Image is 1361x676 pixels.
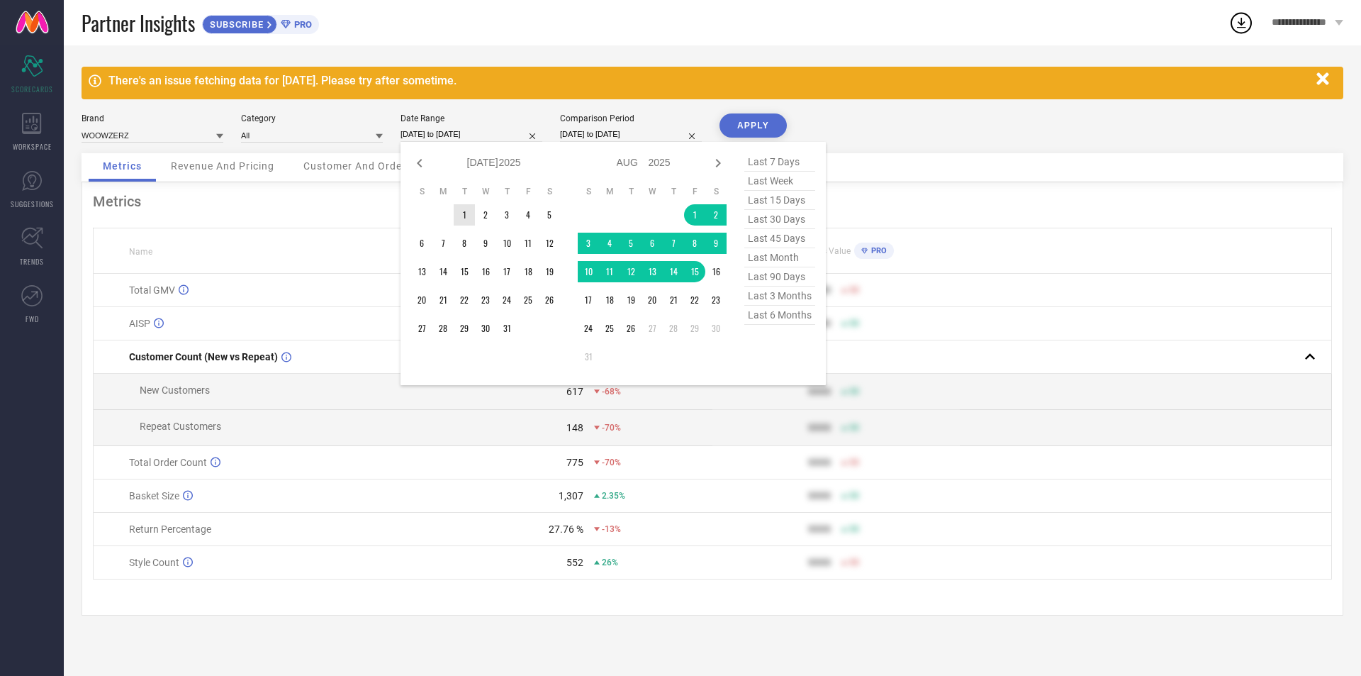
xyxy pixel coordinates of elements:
[744,172,815,191] span: last week
[140,421,221,432] span: Repeat Customers
[602,491,625,501] span: 2.35%
[744,191,815,210] span: last 15 days
[496,186,517,197] th: Thursday
[744,306,815,325] span: last 6 months
[602,387,621,397] span: -68%
[411,289,432,311] td: Sun Jul 20 2025
[20,256,44,267] span: TRENDS
[517,186,539,197] th: Friday
[401,113,542,123] div: Date Range
[849,491,859,501] span: 50
[710,155,727,172] div: Next month
[808,490,831,502] div: 9999
[539,204,560,226] td: Sat Jul 05 2025
[849,458,859,467] span: 50
[620,289,642,311] td: Tue Aug 19 2025
[517,233,539,254] td: Fri Jul 11 2025
[171,160,274,172] span: Revenue And Pricing
[432,233,454,254] td: Mon Jul 07 2025
[566,422,583,433] div: 148
[705,186,727,197] th: Saturday
[475,204,496,226] td: Wed Jul 02 2025
[549,523,583,535] div: 27.76 %
[849,285,859,295] span: 50
[849,318,859,328] span: 50
[808,422,831,433] div: 9999
[432,186,454,197] th: Monday
[599,233,620,254] td: Mon Aug 04 2025
[129,490,179,502] span: Basket Size
[599,186,620,197] th: Monday
[411,261,432,282] td: Sun Jul 13 2025
[303,160,412,172] span: Customer And Orders
[642,289,663,311] td: Wed Aug 20 2025
[602,524,621,534] span: -13%
[454,233,475,254] td: Tue Jul 08 2025
[411,155,428,172] div: Previous month
[578,318,599,339] td: Sun Aug 24 2025
[475,318,496,339] td: Wed Jul 30 2025
[705,289,727,311] td: Sat Aug 23 2025
[578,233,599,254] td: Sun Aug 03 2025
[13,141,52,152] span: WORKSPACE
[401,127,542,142] input: Select date range
[578,289,599,311] td: Sun Aug 17 2025
[684,233,705,254] td: Fri Aug 08 2025
[517,204,539,226] td: Fri Jul 04 2025
[620,186,642,197] th: Tuesday
[849,558,859,567] span: 50
[82,113,223,123] div: Brand
[684,289,705,311] td: Fri Aug 22 2025
[129,247,152,257] span: Name
[432,289,454,311] td: Mon Jul 21 2025
[663,186,684,197] th: Thursday
[475,289,496,311] td: Wed Jul 23 2025
[411,186,432,197] th: Sunday
[140,384,210,396] span: New Customers
[454,261,475,282] td: Tue Jul 15 2025
[559,490,583,502] div: 1,307
[599,318,620,339] td: Mon Aug 25 2025
[129,557,179,568] span: Style Count
[475,233,496,254] td: Wed Jul 09 2025
[560,127,702,142] input: Select comparison period
[744,210,815,229] span: last 30 days
[684,318,705,339] td: Fri Aug 29 2025
[849,387,859,397] span: 50
[103,160,142,172] span: Metrics
[705,204,727,226] td: Sat Aug 02 2025
[684,261,705,282] td: Fri Aug 15 2025
[705,261,727,282] td: Sat Aug 16 2025
[496,204,517,226] td: Thu Jul 03 2025
[705,233,727,254] td: Sat Aug 09 2025
[539,261,560,282] td: Sat Jul 19 2025
[744,229,815,248] span: last 45 days
[432,261,454,282] td: Mon Jul 14 2025
[849,524,859,534] span: 50
[291,19,312,30] span: PRO
[496,233,517,254] td: Thu Jul 10 2025
[808,523,831,535] div: 9999
[566,386,583,397] div: 617
[411,233,432,254] td: Sun Jul 06 2025
[1228,10,1254,35] div: Open download list
[849,423,859,433] span: 50
[663,318,684,339] td: Thu Aug 28 2025
[454,289,475,311] td: Tue Jul 22 2025
[705,318,727,339] td: Sat Aug 30 2025
[454,204,475,226] td: Tue Jul 01 2025
[560,113,702,123] div: Comparison Period
[475,261,496,282] td: Wed Jul 16 2025
[642,233,663,254] td: Wed Aug 06 2025
[744,287,815,306] span: last 3 months
[496,289,517,311] td: Thu Jul 24 2025
[539,289,560,311] td: Sat Jul 26 2025
[108,74,1309,87] div: There's an issue fetching data for [DATE]. Please try after sometime.
[578,261,599,282] td: Sun Aug 10 2025
[241,113,383,123] div: Category
[517,289,539,311] td: Fri Jul 25 2025
[566,457,583,468] div: 775
[684,204,705,226] td: Fri Aug 01 2025
[602,558,618,567] span: 26%
[517,261,539,282] td: Fri Jul 18 2025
